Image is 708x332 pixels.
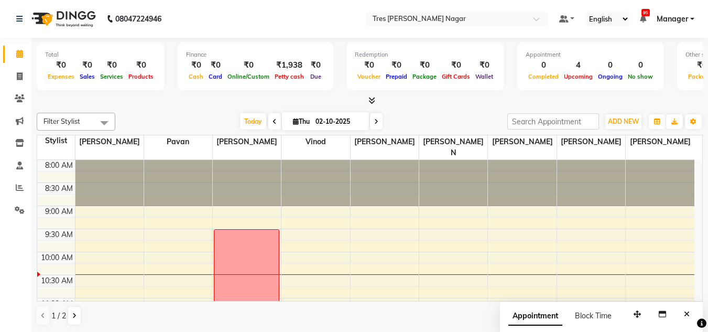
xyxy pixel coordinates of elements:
[351,135,419,148] span: [PERSON_NAME]
[439,59,473,71] div: ₹0
[626,135,694,148] span: [PERSON_NAME]
[51,310,66,322] span: 1 / 2
[508,307,562,326] span: Appointment
[43,183,75,194] div: 8:30 AM
[473,59,496,71] div: ₹0
[595,59,625,71] div: 0
[43,229,75,240] div: 9:30 AM
[144,135,212,148] span: Pavan
[526,73,561,80] span: Completed
[290,117,312,125] span: Thu
[625,73,656,80] span: No show
[657,14,688,25] span: Manager
[45,73,77,80] span: Expenses
[39,275,75,286] div: 10:30 AM
[410,59,439,71] div: ₹0
[126,73,156,80] span: Products
[45,59,77,71] div: ₹0
[281,135,350,148] span: Vinod
[355,50,496,59] div: Redemption
[213,135,281,148] span: [PERSON_NAME]
[640,14,646,24] a: 95
[43,206,75,217] div: 9:00 AM
[39,298,75,309] div: 11:00 AM
[641,9,650,16] span: 95
[473,73,496,80] span: Wallet
[605,114,641,129] button: ADD NEW
[225,59,272,71] div: ₹0
[27,4,99,34] img: logo
[43,160,75,171] div: 8:00 AM
[272,73,307,80] span: Petty cash
[43,117,80,125] span: Filter Stylist
[608,117,639,125] span: ADD NEW
[186,59,206,71] div: ₹0
[240,113,266,130] span: Today
[355,73,383,80] span: Voucher
[557,135,625,148] span: [PERSON_NAME]
[186,73,206,80] span: Cash
[39,252,75,263] div: 10:00 AM
[37,135,75,146] div: Stylist
[595,73,625,80] span: Ongoing
[97,59,126,71] div: ₹0
[679,306,694,323] button: Close
[75,135,144,148] span: [PERSON_NAME]
[561,73,595,80] span: Upcoming
[186,50,325,59] div: Finance
[507,113,599,130] input: Search Appointment
[410,73,439,80] span: Package
[307,59,325,71] div: ₹0
[526,50,656,59] div: Appointment
[526,59,561,71] div: 0
[126,59,156,71] div: ₹0
[439,73,473,80] span: Gift Cards
[97,73,126,80] span: Services
[308,73,324,80] span: Due
[272,59,307,71] div: ₹1,938
[355,59,383,71] div: ₹0
[575,311,612,320] span: Block Time
[225,73,272,80] span: Online/Custom
[488,135,556,148] span: [PERSON_NAME]
[383,73,410,80] span: Prepaid
[77,59,97,71] div: ₹0
[312,114,365,130] input: 2025-10-02
[383,59,410,71] div: ₹0
[77,73,97,80] span: Sales
[206,73,225,80] span: Card
[561,59,595,71] div: 4
[206,59,225,71] div: ₹0
[45,50,156,59] div: Total
[419,135,487,159] span: [PERSON_NAME] N
[625,59,656,71] div: 0
[115,4,161,34] b: 08047224946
